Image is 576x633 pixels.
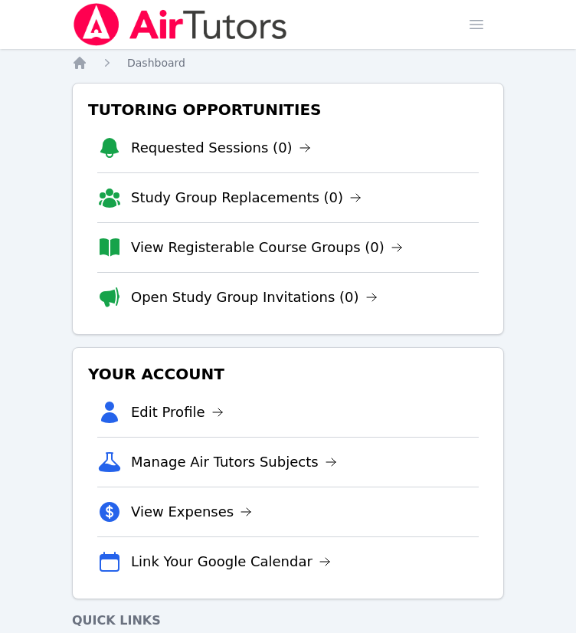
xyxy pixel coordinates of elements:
a: Dashboard [127,55,185,71]
nav: Breadcrumb [72,55,504,71]
img: Air Tutors [72,3,289,46]
h4: Quick Links [72,612,504,630]
a: View Registerable Course Groups (0) [131,237,403,258]
a: View Expenses [131,501,252,523]
a: Edit Profile [131,402,224,423]
a: Open Study Group Invitations (0) [131,287,378,308]
span: Dashboard [127,57,185,69]
a: Requested Sessions (0) [131,137,311,159]
a: Study Group Replacements (0) [131,187,362,208]
a: Link Your Google Calendar [131,551,331,572]
h3: Tutoring Opportunities [85,96,491,123]
h3: Your Account [85,360,491,388]
a: Manage Air Tutors Subjects [131,451,337,473]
